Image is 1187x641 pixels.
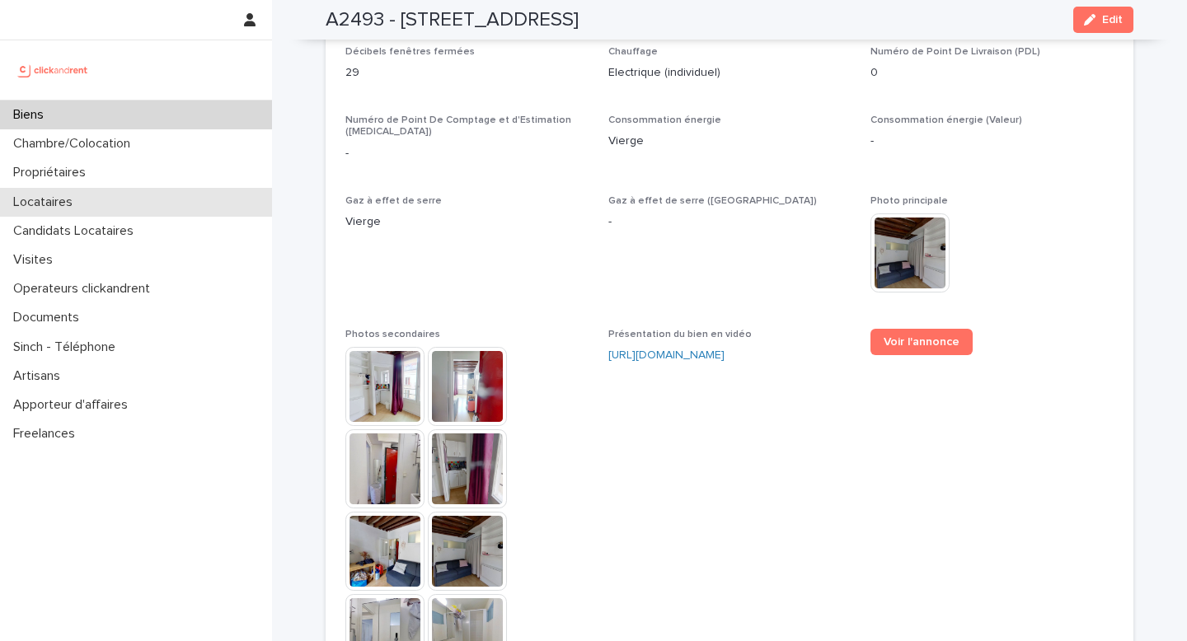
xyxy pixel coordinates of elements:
[345,47,475,57] span: Décibels fenêtres fermées
[345,213,589,231] p: Vierge
[870,196,948,206] span: Photo principale
[345,64,589,82] p: 29
[7,223,147,239] p: Candidats Locataires
[7,281,163,297] p: Operateurs clickandrent
[345,330,440,339] span: Photos secondaires
[608,196,817,206] span: Gaz à effet de serre ([GEOGRAPHIC_DATA])
[608,115,721,125] span: Consommation énergie
[608,349,725,361] a: [URL][DOMAIN_NAME]
[7,165,99,180] p: Propriétaires
[7,136,143,152] p: Chambre/Colocation
[7,310,92,325] p: Documents
[345,145,589,162] p: -
[608,213,852,231] p: -
[13,54,93,87] img: UCB0brd3T0yccxBKYDjQ
[608,47,658,57] span: Chauffage
[7,107,57,123] p: Biens
[870,329,973,355] a: Voir l'annonce
[870,47,1040,57] span: Numéro de Point De Livraison (PDL)
[608,133,852,150] p: Vierge
[884,336,959,348] span: Voir l'annonce
[7,252,66,268] p: Visites
[7,194,86,210] p: Locataires
[608,64,852,82] p: Electrique (individuel)
[608,330,752,339] span: Présentation du bien en vidéo
[870,115,1022,125] span: Consommation énergie (Valeur)
[7,397,141,413] p: Apporteur d'affaires
[870,133,1114,150] p: -
[7,339,129,355] p: Sinch - Téléphone
[345,115,571,137] span: Numéro de Point De Comptage et d'Estimation ([MEDICAL_DATA])
[1073,7,1133,33] button: Edit
[1102,14,1123,26] span: Edit
[870,64,1114,82] p: 0
[7,426,88,442] p: Freelances
[345,196,442,206] span: Gaz à effet de serre
[326,8,579,32] h2: A2493 - [STREET_ADDRESS]
[7,368,73,384] p: Artisans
